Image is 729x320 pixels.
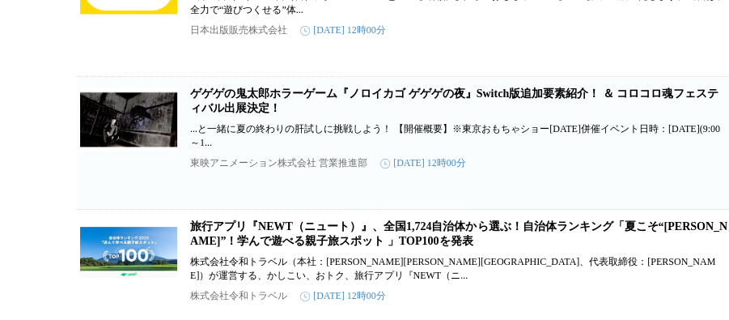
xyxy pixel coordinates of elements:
p: 東映アニメーション株式会社 営業推進部 [190,156,367,170]
time: [DATE] 12時00分 [300,23,386,37]
time: [DATE] 12時00分 [300,289,386,303]
p: ...と一緒に夏の終わりの肝試しに挑戦しよう！ 【開催概要】※東京おもちゃショー[DATE]併催イベント日時：[DATE](9:00～1... [190,122,729,150]
p: 株式会社令和トラベル [190,289,287,303]
a: ゲゲゲの鬼太郎ホラーゲーム『ノロイカゴ ゲゲゲの夜』Switch版追加要素紹介！ ＆ コロコロ魂フェスティバル出展決定！ [190,87,718,114]
p: 日本出版販売株式会社 [190,23,287,37]
img: ゲゲゲの鬼太郎ホラーゲーム『ノロイカゴ ゲゲゲの夜』Switch版追加要素紹介！ ＆ コロコロ魂フェスティバル出展決定！ [80,87,177,151]
img: 旅行アプリ『NEWT（ニュート）』、全国1,724自治体から選ぶ！自治体ランキング「夏こそ“旅育”！学んで遊べる親子旅スポット 」TOP100を発表 [80,220,177,284]
a: 旅行アプリ『NEWT（ニュート）』、全国1,724自治体から選ぶ！自治体ランキング「夏こそ“[PERSON_NAME]”！学んで遊べる親子旅スポット 」TOP100を発表 [190,220,727,247]
time: [DATE] 12時00分 [380,156,466,170]
p: 株式会社令和トラベル（本社：[PERSON_NAME][PERSON_NAME][GEOGRAPHIC_DATA]、代表取締役：[PERSON_NAME]）が運営する、かしこい、おトク、旅行アプ... [190,255,729,283]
